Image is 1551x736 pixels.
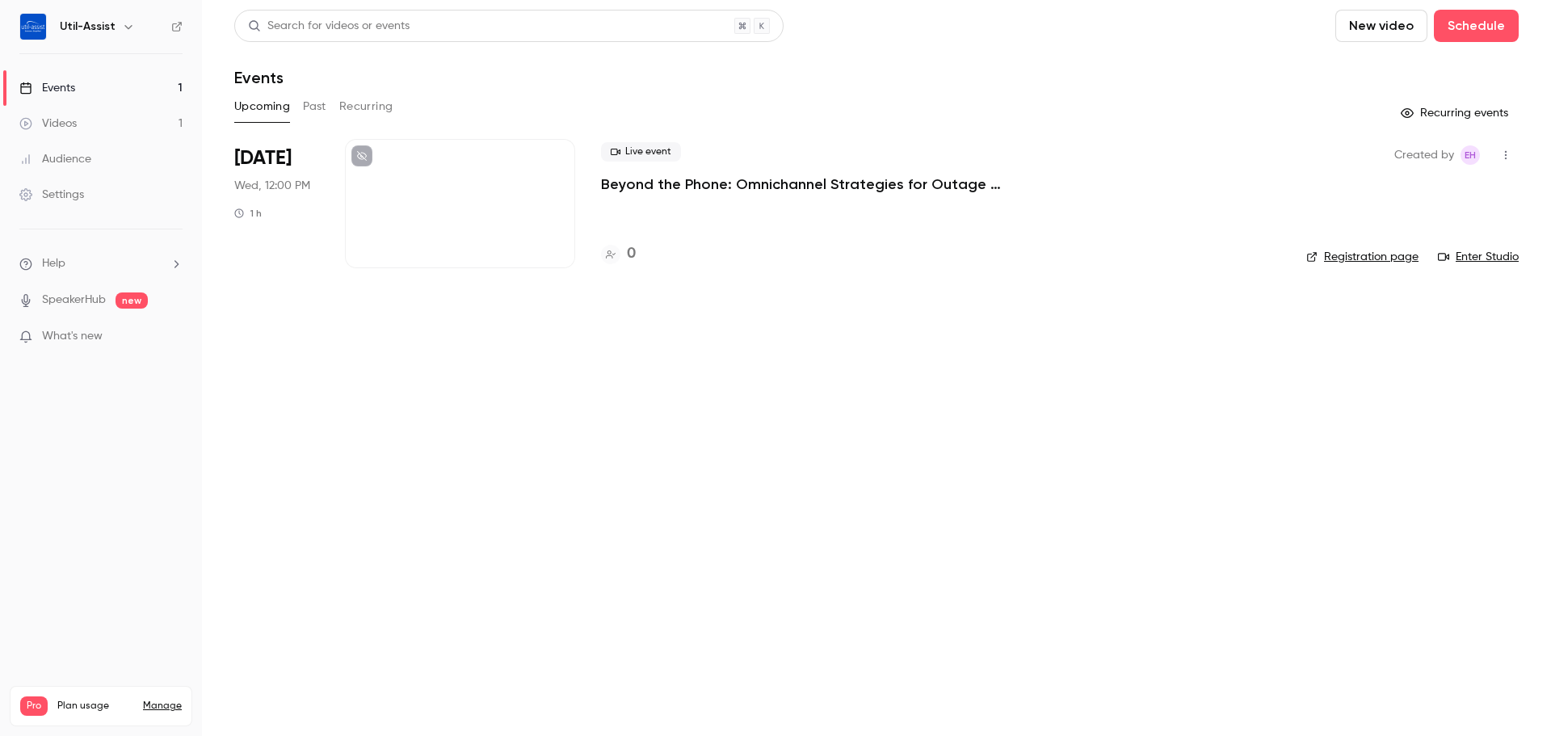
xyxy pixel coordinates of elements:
span: What's new [42,328,103,345]
button: New video [1335,10,1427,42]
span: Wed, 12:00 PM [234,178,310,194]
a: 0 [601,243,636,265]
h1: Events [234,68,284,87]
h4: 0 [627,243,636,265]
div: Search for videos or events [248,18,410,35]
div: Events [19,80,75,96]
div: Settings [19,187,84,203]
span: [DATE] [234,145,292,171]
span: EH [1465,145,1476,165]
a: SpeakerHub [42,292,106,309]
img: Util-Assist [20,14,46,40]
span: new [116,292,148,309]
span: Live event [601,142,681,162]
div: Sep 24 Wed, 12:00 PM (America/Toronto) [234,139,319,268]
a: Enter Studio [1438,249,1519,265]
div: Videos [19,116,77,132]
h6: Util-Assist [60,19,116,35]
button: Schedule [1434,10,1519,42]
button: Recurring [339,94,393,120]
li: help-dropdown-opener [19,255,183,272]
span: Emily Henderson [1461,145,1480,165]
span: Plan usage [57,700,133,713]
div: 1 h [234,207,262,220]
button: Upcoming [234,94,290,120]
span: Pro [20,696,48,716]
a: Beyond the Phone: Omnichannel Strategies for Outage Communications [601,175,1086,194]
span: Created by [1394,145,1454,165]
div: Audience [19,151,91,167]
span: Help [42,255,65,272]
a: Registration page [1306,249,1419,265]
button: Past [303,94,326,120]
button: Recurring events [1393,100,1519,126]
a: Manage [143,700,182,713]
